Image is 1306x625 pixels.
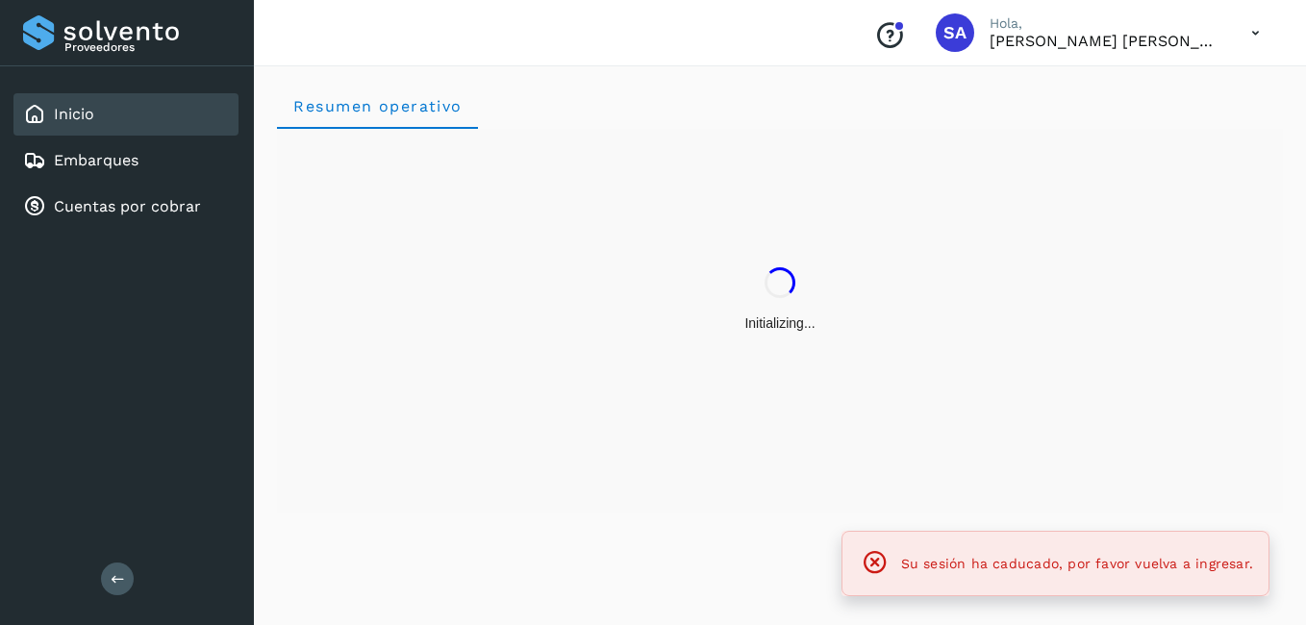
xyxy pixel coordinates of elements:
p: Hola, [990,15,1220,32]
a: Inicio [54,105,94,123]
div: Embarques [13,139,239,182]
p: Proveedores [64,40,231,54]
span: Su sesión ha caducado, por favor vuelva a ingresar. [901,556,1253,571]
span: Resumen operativo [292,97,463,115]
div: Cuentas por cobrar [13,186,239,228]
p: Saul Armando Palacios Martinez [990,32,1220,50]
a: Embarques [54,151,138,169]
div: Inicio [13,93,239,136]
a: Cuentas por cobrar [54,197,201,215]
